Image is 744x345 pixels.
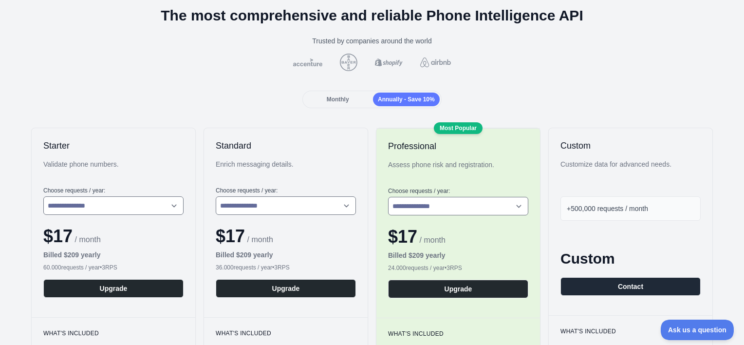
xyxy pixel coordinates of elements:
[388,187,528,195] label: Choose requests / year :
[560,159,701,179] div: Customize data for advanced needs.
[216,187,356,194] label: Choose requests / year :
[388,160,528,179] div: Assess phone risk and registration.
[661,320,734,340] iframe: Toggle Customer Support
[567,205,648,212] span: +500,000 requests / month
[216,159,356,179] div: Enrich messaging details.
